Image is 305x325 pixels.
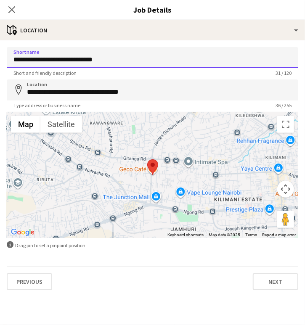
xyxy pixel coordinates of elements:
[245,233,257,237] a: Terms (opens in new tab)
[269,102,298,108] span: 36 / 255
[209,233,240,237] span: Map data ©2025
[7,241,298,249] div: Drag pin to set a pinpoint position
[262,233,296,237] a: Report a map error
[11,116,40,133] button: Show street map
[277,211,294,228] button: Drag Pegman onto the map to open Street View
[277,181,294,198] button: Map camera controls
[9,227,37,238] img: Google
[7,70,83,76] span: Short and friendly description
[167,232,204,238] button: Keyboard shortcuts
[7,273,52,290] button: Previous
[277,116,294,133] button: Toggle fullscreen view
[269,70,298,76] span: 31 / 120
[40,116,82,133] button: Show satellite imagery
[253,273,298,290] button: Next
[9,227,37,238] a: Open this area in Google Maps (opens a new window)
[7,102,87,108] span: Type address or business name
